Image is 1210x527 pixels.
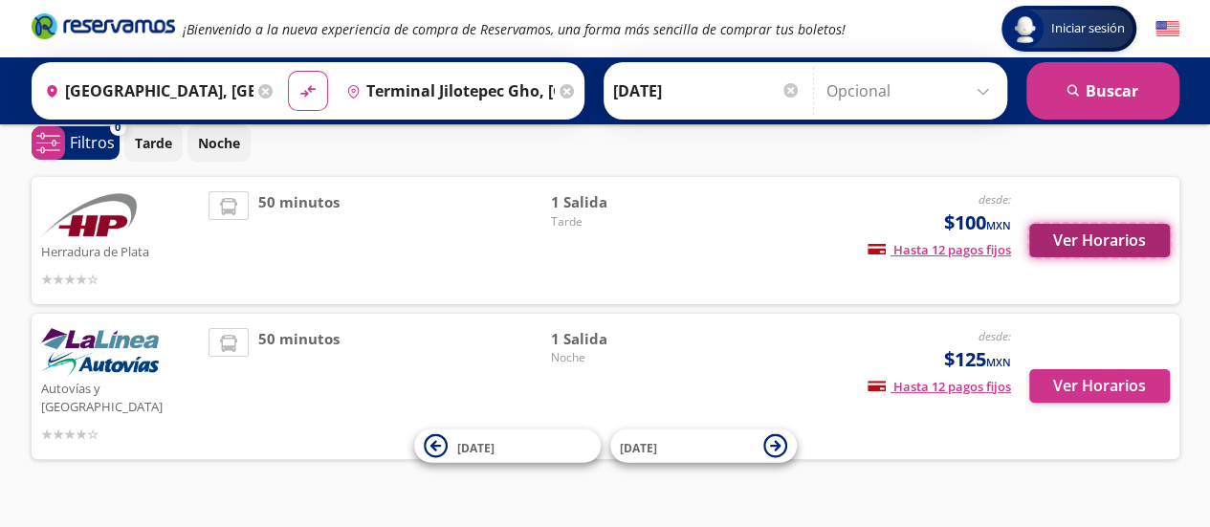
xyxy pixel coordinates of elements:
[1029,369,1170,403] button: Ver Horarios
[986,355,1011,369] small: MXN
[944,345,1011,374] span: $125
[70,131,115,154] p: Filtros
[135,133,172,153] p: Tarde
[339,67,555,115] input: Buscar Destino
[124,124,183,162] button: Tarde
[944,209,1011,237] span: $100
[32,126,120,160] button: 0Filtros
[32,11,175,40] i: Brand Logo
[1029,224,1170,257] button: Ver Horarios
[1026,62,1179,120] button: Buscar
[826,67,998,115] input: Opcional
[550,191,684,213] span: 1 Salida
[187,124,251,162] button: Noche
[258,191,340,290] span: 50 minutos
[41,328,159,376] img: Autovías y La Línea
[979,191,1011,208] em: desde:
[550,213,684,231] span: Tarde
[986,218,1011,232] small: MXN
[550,328,684,350] span: 1 Salida
[198,133,240,153] p: Noche
[610,429,797,463] button: [DATE]
[613,67,801,115] input: Elegir Fecha
[868,378,1011,395] span: Hasta 12 pagos fijos
[1155,17,1179,41] button: English
[37,67,253,115] input: Buscar Origen
[258,328,340,445] span: 50 minutos
[32,11,175,46] a: Brand Logo
[457,439,495,455] span: [DATE]
[183,20,846,38] em: ¡Bienvenido a la nueva experiencia de compra de Reservamos, una forma más sencilla de comprar tus...
[1044,19,1133,38] span: Iniciar sesión
[41,376,200,417] p: Autovías y [GEOGRAPHIC_DATA]
[620,439,657,455] span: [DATE]
[414,429,601,463] button: [DATE]
[41,239,200,262] p: Herradura de Plata
[41,191,137,239] img: Herradura de Plata
[979,328,1011,344] em: desde:
[115,120,121,136] span: 0
[550,349,684,366] span: Noche
[868,241,1011,258] span: Hasta 12 pagos fijos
